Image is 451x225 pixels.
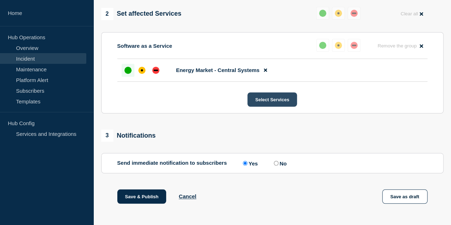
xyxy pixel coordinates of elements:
[378,43,417,48] span: Remove the group
[335,42,342,49] div: affected
[316,7,329,20] button: up
[348,7,360,20] button: down
[332,7,345,20] button: affected
[176,67,260,73] span: Energy Market - Central Systems
[117,160,227,167] p: Send immediate notification to subscribers
[348,39,360,52] button: down
[396,7,427,21] button: Clear all
[101,8,181,20] div: Set affected Services
[350,42,358,49] div: down
[319,42,326,49] div: up
[247,92,297,107] button: Select Services
[101,129,113,142] span: 3
[382,189,427,204] button: Save as draft
[350,10,358,17] div: down
[101,129,156,142] div: Notifications
[117,189,166,204] button: Save & Publish
[117,160,427,167] div: Send immediate notification to subscribers
[274,161,278,165] input: No
[152,67,159,74] div: down
[373,39,427,53] button: Remove the group
[124,67,132,74] div: up
[241,160,258,167] label: Yes
[101,8,113,20] span: 2
[272,160,287,167] label: No
[117,43,172,49] p: Software as a Service
[316,39,329,52] button: up
[319,10,326,17] div: up
[138,67,145,74] div: affected
[243,161,247,165] input: Yes
[335,10,342,17] div: affected
[332,39,345,52] button: affected
[179,193,196,199] button: Cancel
